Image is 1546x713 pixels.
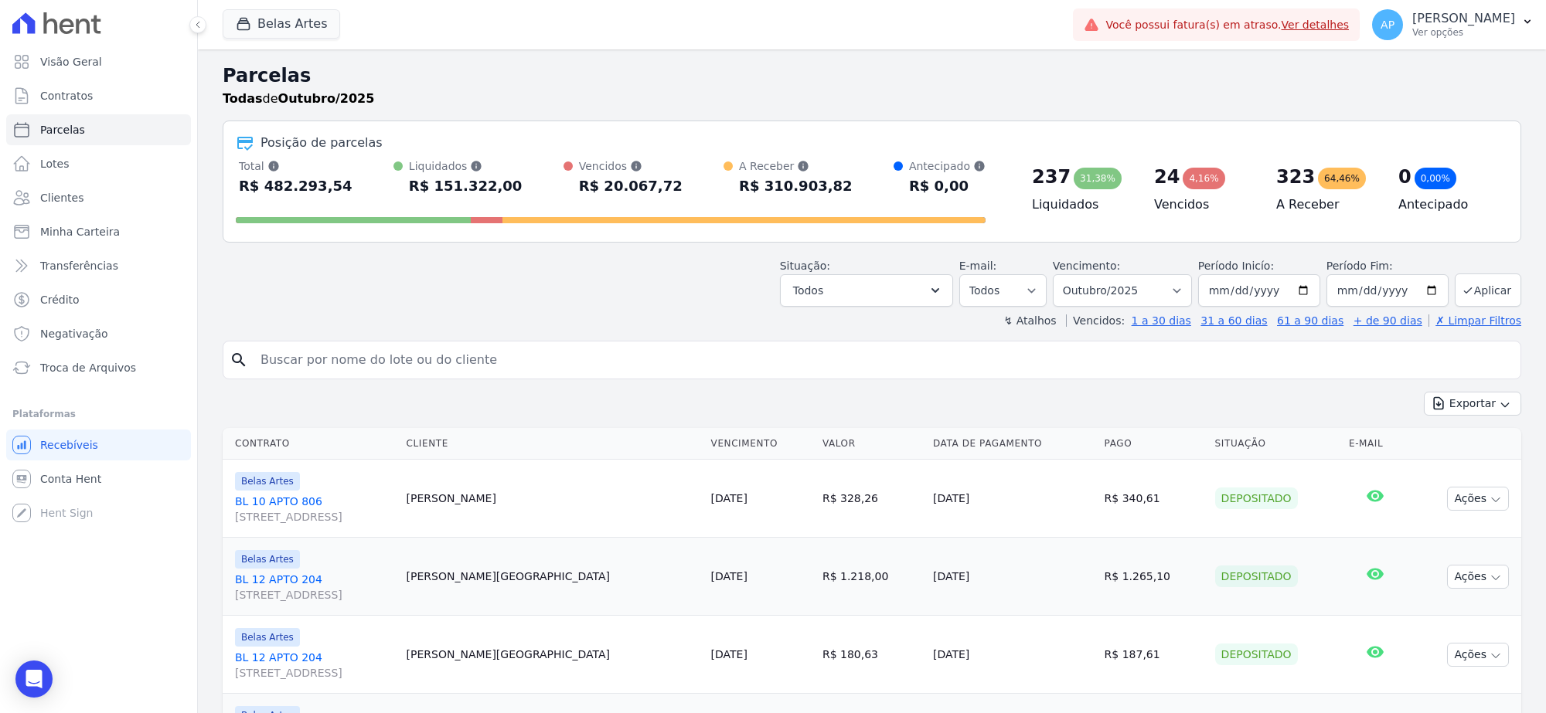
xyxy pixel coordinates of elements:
div: Plataformas [12,405,185,423]
a: [DATE] [711,648,747,660]
a: ✗ Limpar Filtros [1429,314,1521,327]
span: [STREET_ADDRESS] [235,665,394,681]
td: R$ 340,61 [1098,460,1209,538]
td: R$ 328,26 [816,460,927,538]
div: 4,16% [1183,168,1224,189]
button: Belas Artes [223,9,340,39]
div: Posição de parcelas [261,134,383,152]
th: E-mail [1343,428,1408,460]
td: R$ 1.218,00 [816,538,927,616]
span: Todos [793,281,823,300]
span: Transferências [40,258,118,273]
a: Troca de Arquivos [6,352,191,383]
td: [DATE] [927,538,1098,616]
span: Minha Carteira [40,224,120,239]
a: Crédito [6,284,191,315]
a: Contratos [6,80,191,111]
td: [DATE] [927,616,1098,694]
th: Contrato [223,428,400,460]
div: 0,00% [1415,168,1456,189]
div: R$ 310.903,82 [739,174,853,199]
div: R$ 151.322,00 [409,174,523,199]
div: R$ 20.067,72 [579,174,683,199]
h4: Liquidados [1032,195,1129,214]
label: Período Inicío: [1198,260,1274,272]
div: 31,38% [1074,168,1122,189]
th: Vencimento [705,428,816,460]
td: [PERSON_NAME] [400,460,705,538]
span: Contratos [40,88,93,104]
a: Recebíveis [6,429,191,460]
span: Troca de Arquivos [40,360,136,375]
span: Recebíveis [40,437,98,453]
p: Ver opções [1412,26,1515,39]
a: Minha Carteira [6,216,191,247]
a: BL 10 APTO 806[STREET_ADDRESS] [235,494,394,525]
span: Você possui fatura(s) em atraso. [1105,17,1349,33]
div: 323 [1276,165,1315,189]
span: Belas Artes [235,472,300,491]
label: ↯ Atalhos [1003,314,1056,327]
input: Buscar por nome do lote ou do cliente [251,345,1514,375]
span: Crédito [40,292,80,307]
span: Belas Artes [235,628,300,647]
th: Data de Pagamento [927,428,1098,460]
a: Lotes [6,148,191,179]
span: Negativação [40,326,108,341]
button: Ações [1447,487,1509,511]
div: Open Intercom Messenger [15,660,53,698]
label: Vencidos: [1066,314,1125,327]
a: 1 a 30 dias [1132,314,1191,327]
span: Parcelas [40,122,85,138]
td: R$ 180,63 [816,616,927,694]
td: R$ 187,61 [1098,616,1209,694]
span: Conta Hent [40,471,101,487]
label: Vencimento: [1053,260,1120,272]
div: 0 [1398,165,1411,189]
button: Ações [1447,565,1509,589]
div: Depositado [1215,487,1298,509]
div: Vencidos [579,158,683,174]
span: Belas Artes [235,550,300,569]
span: Clientes [40,190,83,205]
strong: Outubro/2025 [278,91,375,106]
a: [DATE] [711,492,747,504]
a: Visão Geral [6,46,191,77]
td: [PERSON_NAME][GEOGRAPHIC_DATA] [400,616,705,694]
i: search [230,351,248,369]
a: Transferências [6,250,191,281]
td: [PERSON_NAME][GEOGRAPHIC_DATA] [400,538,705,616]
td: [DATE] [927,460,1098,538]
strong: Todas [223,91,263,106]
div: R$ 482.293,54 [239,174,352,199]
h2: Parcelas [223,62,1521,90]
div: 24 [1154,165,1180,189]
span: AP [1381,19,1394,30]
div: Depositado [1215,643,1298,665]
a: 61 a 90 dias [1277,314,1343,327]
th: Situação [1209,428,1343,460]
a: 31 a 60 dias [1200,314,1267,327]
a: Ver detalhes [1282,19,1350,31]
a: Clientes [6,182,191,213]
button: Todos [780,274,953,307]
h4: Antecipado [1398,195,1496,214]
div: Depositado [1215,565,1298,587]
a: + de 90 dias [1354,314,1422,327]
span: Lotes [40,156,70,171]
div: Total [239,158,352,174]
div: 64,46% [1318,168,1366,189]
a: Conta Hent [6,463,191,494]
th: Pago [1098,428,1209,460]
label: Período Fim: [1326,258,1449,274]
p: de [223,90,374,108]
button: Aplicar [1455,273,1521,307]
td: R$ 1.265,10 [1098,538,1209,616]
div: A Receber [739,158,853,174]
h4: Vencidos [1154,195,1251,214]
th: Valor [816,428,927,460]
div: R$ 0,00 [909,174,986,199]
label: Situação: [780,260,830,272]
button: AP [PERSON_NAME] Ver opções [1360,3,1546,46]
h4: A Receber [1276,195,1374,214]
